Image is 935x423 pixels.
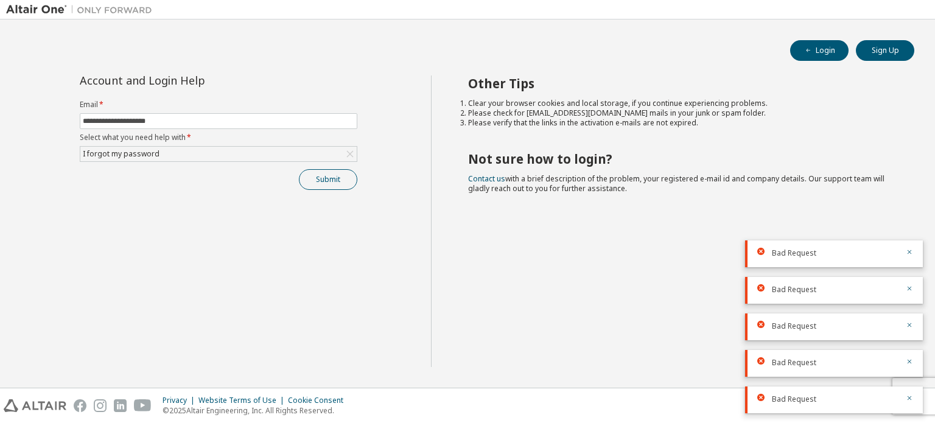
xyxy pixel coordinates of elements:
[94,399,107,412] img: instagram.svg
[772,321,816,331] span: Bad Request
[468,118,893,128] li: Please verify that the links in the activation e-mails are not expired.
[772,394,816,404] span: Bad Request
[288,396,351,405] div: Cookie Consent
[114,399,127,412] img: linkedin.svg
[772,248,816,258] span: Bad Request
[468,173,884,194] span: with a brief description of the problem, your registered e-mail id and company details. Our suppo...
[163,396,198,405] div: Privacy
[4,399,66,412] img: altair_logo.svg
[772,358,816,368] span: Bad Request
[81,147,161,161] div: I forgot my password
[6,4,158,16] img: Altair One
[134,399,152,412] img: youtube.svg
[790,40,849,61] button: Login
[198,396,288,405] div: Website Terms of Use
[80,133,357,142] label: Select what you need help with
[468,108,893,118] li: Please check for [EMAIL_ADDRESS][DOMAIN_NAME] mails in your junk or spam folder.
[80,75,302,85] div: Account and Login Help
[468,151,893,167] h2: Not sure how to login?
[468,75,893,91] h2: Other Tips
[163,405,351,416] p: © 2025 Altair Engineering, Inc. All Rights Reserved.
[80,147,357,161] div: I forgot my password
[468,173,505,184] a: Contact us
[468,99,893,108] li: Clear your browser cookies and local storage, if you continue experiencing problems.
[772,285,816,295] span: Bad Request
[856,40,914,61] button: Sign Up
[299,169,357,190] button: Submit
[74,399,86,412] img: facebook.svg
[80,100,357,110] label: Email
